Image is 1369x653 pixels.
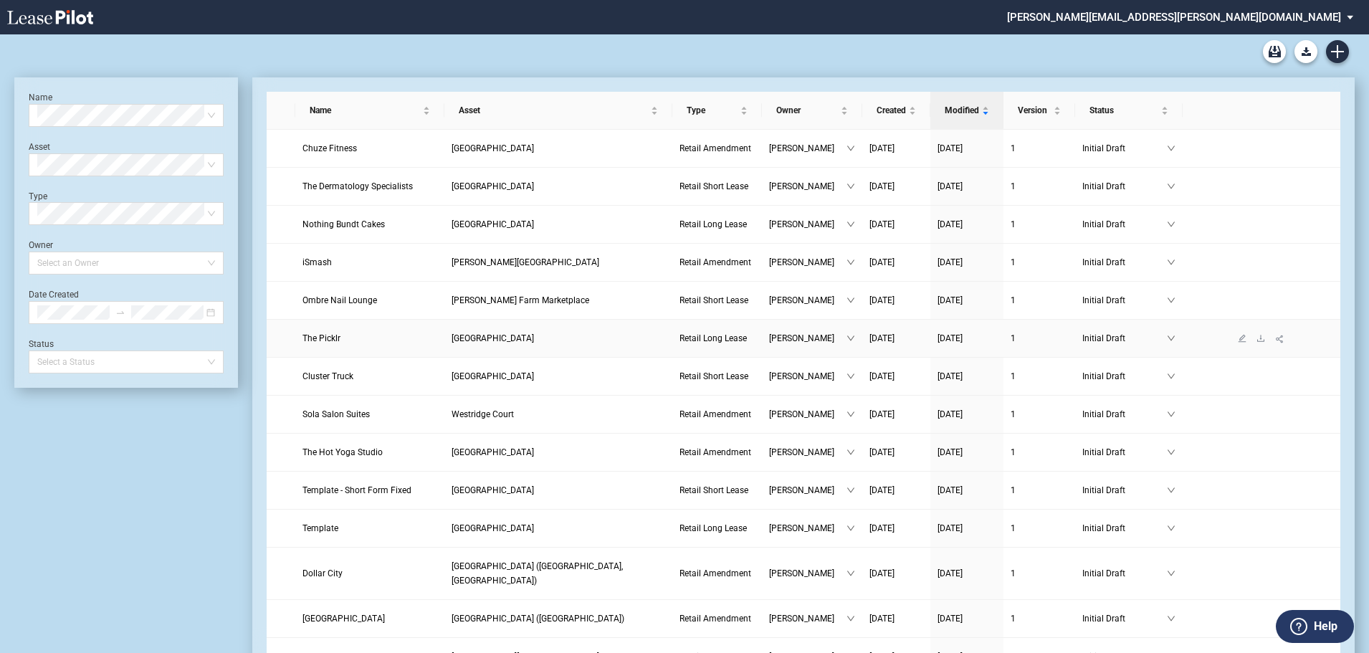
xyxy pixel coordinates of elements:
span: The Picklr [302,333,340,343]
span: down [1167,296,1175,305]
span: down [1167,182,1175,191]
span: Chuze Fitness [302,143,357,153]
span: download [1256,334,1265,343]
a: [DATE] [869,293,923,308]
span: Initial Draft [1082,521,1167,535]
span: Retail Amendment [679,614,751,624]
th: Status [1075,92,1183,130]
span: Roosevelt Mall [452,181,534,191]
span: [PERSON_NAME] [769,141,846,156]
a: [DATE] [938,141,996,156]
span: [DATE] [869,143,895,153]
span: [DATE] [938,523,963,533]
span: [PERSON_NAME] [769,566,846,581]
span: Seacoast Shopping Center [452,447,534,457]
th: Modified [930,92,1003,130]
span: [PERSON_NAME] [769,217,846,232]
a: [GEOGRAPHIC_DATA] [452,217,665,232]
span: 1 [1011,447,1016,457]
span: [DATE] [938,371,963,381]
a: The Picklr [302,331,437,345]
span: [PERSON_NAME] [769,179,846,194]
a: 1 [1011,445,1068,459]
a: [DATE] [938,217,996,232]
a: [GEOGRAPHIC_DATA] [452,179,665,194]
a: [DATE] [938,179,996,194]
a: [GEOGRAPHIC_DATA] [452,369,665,383]
a: [GEOGRAPHIC_DATA] [452,483,665,497]
span: down [1167,524,1175,533]
span: Ombre Nail Lounge [302,295,377,305]
a: Chuze Fitness [302,141,437,156]
span: down [1167,614,1175,623]
span: [DATE] [869,295,895,305]
span: down [846,372,855,381]
a: [GEOGRAPHIC_DATA] ([GEOGRAPHIC_DATA], [GEOGRAPHIC_DATA]) [452,559,665,588]
a: [DATE] [938,521,996,535]
span: 1 [1011,371,1016,381]
span: iSmash [302,257,332,267]
span: [PERSON_NAME] [769,293,846,308]
a: [DATE] [869,407,923,421]
th: Asset [444,92,672,130]
span: Westridge Court [452,409,514,419]
span: Name [310,103,420,118]
span: Seacoast Shopping Center [452,333,534,343]
span: [DATE] [869,614,895,624]
span: [DATE] [938,295,963,305]
span: [DATE] [869,523,895,533]
span: Template [302,523,338,533]
span: down [1167,410,1175,419]
th: Name [295,92,444,130]
span: down [1167,334,1175,343]
a: [DATE] [869,521,923,535]
a: [GEOGRAPHIC_DATA] [452,141,665,156]
label: Date Created [29,290,79,300]
label: Type [29,191,47,201]
span: down [846,569,855,578]
span: Montebello Plaza [452,485,534,495]
a: Retail Amendment [679,141,755,156]
a: Retail Amendment [679,445,755,459]
a: edit [1233,333,1251,343]
button: Download Blank Form [1294,40,1317,63]
span: [DATE] [869,333,895,343]
span: Initial Draft [1082,141,1167,156]
a: [DATE] [869,179,923,194]
span: Version [1018,103,1051,118]
span: down [846,334,855,343]
span: North Ridge Pub [302,614,385,624]
span: [DATE] [869,447,895,457]
a: Retail Short Lease [679,293,755,308]
span: down [1167,220,1175,229]
a: [PERSON_NAME][GEOGRAPHIC_DATA] [452,255,665,270]
span: Initial Draft [1082,331,1167,345]
span: [DATE] [938,409,963,419]
a: [DATE] [938,293,996,308]
span: The Hot Yoga Studio [302,447,383,457]
a: Retail Amendment [679,407,755,421]
a: Retail Long Lease [679,331,755,345]
span: [DATE] [938,333,963,343]
a: [GEOGRAPHIC_DATA] [452,521,665,535]
a: [DATE] [938,369,996,383]
a: Template - Short Form Fixed [302,483,437,497]
a: The Dermatology Specialists [302,179,437,194]
a: [DATE] [938,445,996,459]
span: The Dermatology Specialists [302,181,413,191]
a: [DATE] [938,566,996,581]
span: down [1167,258,1175,267]
span: Retail Long Lease [679,523,747,533]
a: [GEOGRAPHIC_DATA] [302,611,437,626]
span: Dollar City [302,568,343,578]
a: 1 [1011,611,1068,626]
span: [PERSON_NAME] [769,521,846,535]
a: [DATE] [938,255,996,270]
span: 1 [1011,219,1016,229]
span: [DATE] [938,257,963,267]
span: Retail Long Lease [679,219,747,229]
a: 1 [1011,179,1068,194]
span: Initial Draft [1082,369,1167,383]
a: [DATE] [869,217,923,232]
a: [DATE] [938,331,996,345]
